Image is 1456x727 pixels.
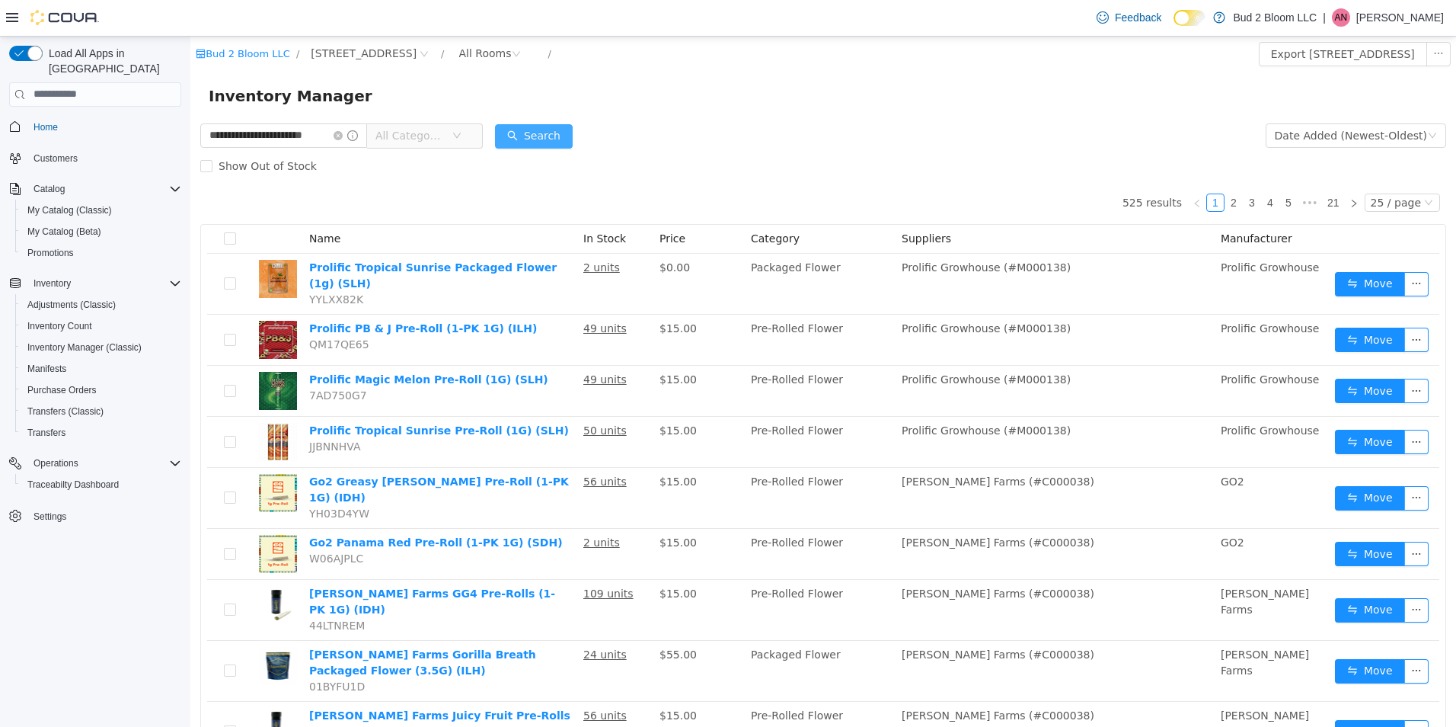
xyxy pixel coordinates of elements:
span: Catalog [34,183,65,195]
a: Go2 Greasy [PERSON_NAME] Pre-Roll (1-PK 1G) (IDH) [119,439,378,467]
span: Promotions [27,247,74,259]
i: icon: close-circle [143,94,152,104]
span: Inventory Count [21,317,181,335]
button: Operations [3,453,187,474]
span: $15.00 [469,551,506,563]
button: Catalog [3,178,187,200]
span: Prolific Growhouse (#M000138) [711,337,880,349]
img: Hamilton Farms GG4 Pre-Rolls (1-PK 1G) (IDH) hero shot [69,549,107,588]
button: icon: ellipsis [1236,5,1260,30]
td: Pre-Rolled Flower [554,543,705,604]
button: Purchase Orders [15,380,187,401]
button: icon: searchSearch [305,88,382,112]
span: Adjustments (Classic) [21,296,181,314]
button: icon: ellipsis [1214,291,1238,315]
button: icon: ellipsis [1214,505,1238,530]
span: Manifests [27,363,66,375]
img: Go2 Greasy Gary Pre-Roll (1-PK 1G) (IDH) hero shot [69,437,107,476]
button: Manifests [15,358,187,380]
span: Inventory Manager [18,47,191,72]
span: [PERSON_NAME] Farms (#C000038) [711,500,904,512]
u: 2 units [393,500,429,512]
span: / [251,11,254,23]
button: Customers [3,147,187,169]
li: 3 [1052,157,1071,175]
span: Load All Apps in [GEOGRAPHIC_DATA] [43,46,181,76]
a: Transfers [21,424,72,442]
span: [PERSON_NAME] Farms (#C000038) [711,673,904,685]
li: 1 [1016,157,1034,175]
span: Show Out of Stock [22,123,133,136]
i: icon: down [262,94,271,105]
button: icon: swapMove [1145,623,1215,647]
i: icon: down [1237,94,1247,105]
a: Prolific Tropical Sunrise Packaged Flower (1g) (SLH) [119,225,366,253]
span: Manufacturer [1030,196,1102,208]
li: 525 results [932,157,991,175]
u: 109 units [393,551,443,563]
button: icon: swapMove [1145,562,1215,586]
span: Transfers (Classic) [21,402,181,421]
button: Transfers (Classic) [15,401,187,422]
a: [PERSON_NAME] Farms GG4 Pre-Rolls (1-PK 1G) (IDH) [119,551,365,579]
span: Traceabilty Dashboard [21,476,181,494]
td: Pre-Rolled Flower [554,278,705,329]
a: Home [27,118,64,136]
div: 25 / page [1180,158,1231,175]
div: Date Added (Newest-Oldest) [1084,88,1237,110]
span: $15.00 [469,337,506,349]
span: ••• [1107,157,1132,175]
span: My Catalog (Classic) [27,204,112,216]
li: 4 [1071,157,1089,175]
span: Settings [27,506,181,525]
button: icon: swapMove [1145,393,1215,418]
li: Next Page [1154,157,1173,175]
button: icon: swapMove [1145,505,1215,530]
div: All Rooms [269,5,321,28]
span: Customers [27,149,181,168]
a: 1 [1017,158,1033,175]
a: Prolific Magic Melon Pre-Roll (1G) (SLH) [119,337,358,349]
button: icon: ellipsis [1214,342,1238,367]
a: Inventory Manager (Classic) [21,338,148,357]
button: Promotions [15,242,187,264]
button: Export [STREET_ADDRESS] [1068,5,1237,30]
a: icon: shopBud 2 Bloom LLC [5,11,100,23]
u: 49 units [393,337,436,349]
span: YH03D4YW [119,471,179,483]
u: 56 units [393,439,436,451]
a: Customers [27,149,84,168]
a: [PERSON_NAME] Farms Juicy Fruit Pre-Rolls (2-PK 1G) (SDH) [119,673,380,701]
span: Inventory Count [27,320,92,332]
a: My Catalog (Beta) [21,223,107,241]
li: Next 5 Pages [1107,157,1132,175]
button: My Catalog (Classic) [15,200,187,221]
span: Home [34,121,58,133]
button: Transfers [15,422,187,444]
i: icon: right [1159,162,1168,171]
u: 24 units [393,612,436,624]
u: 56 units [393,673,436,685]
span: 01BYFU1D [119,644,174,656]
i: icon: info-circle [157,94,168,104]
span: Adjustments (Classic) [27,299,116,311]
span: Inventory [27,274,181,293]
i: icon: shop [5,12,15,22]
span: Suppliers [711,196,761,208]
a: Adjustments (Classic) [21,296,122,314]
button: Adjustments (Classic) [15,294,187,315]
button: Traceabilty Dashboard [15,474,187,495]
span: My Catalog (Beta) [21,223,181,241]
span: Feedback [1115,10,1161,25]
span: $0.00 [469,225,500,237]
span: Prolific Growhouse [1030,337,1129,349]
span: JJBNNHVA [119,404,171,416]
button: icon: ellipsis [1214,235,1238,260]
span: Name [119,196,150,208]
a: Go2 Panama Red Pre-Roll (1-PK 1G) (SDH) [119,500,372,512]
span: / [106,11,109,23]
span: 7AD750G7 [119,353,177,365]
img: Cova [30,10,99,25]
li: 2 [1034,157,1052,175]
p: Bud 2 Bloom LLC [1233,8,1317,27]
